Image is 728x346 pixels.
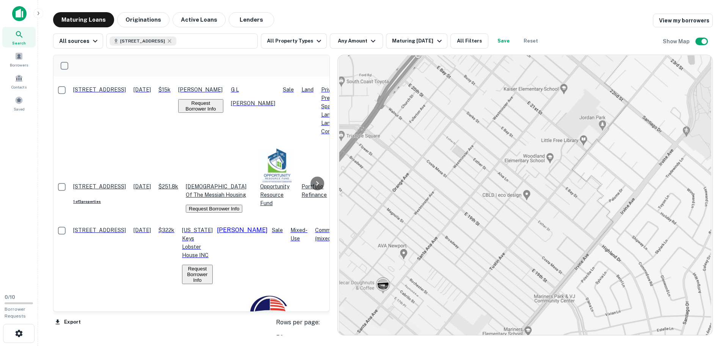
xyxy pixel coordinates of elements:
button: Active Loans [173,12,226,27]
button: All sources [53,33,103,49]
p: [PERSON_NAME] [178,85,223,94]
button: Export [53,316,83,328]
p: [STREET_ADDRESS] [73,226,126,234]
p: $15k [158,85,171,94]
button: Reset [519,33,543,49]
p: Mixed-Use [290,226,308,243]
button: All Filters [450,33,488,49]
p: [STREET_ADDRESS] [73,85,126,94]
p: [DATE] [133,182,151,191]
div: Sale [272,226,283,234]
button: Save your search to get updates of matches that match your search criteria. [491,33,516,49]
a: View my borrowers [653,14,713,27]
button: Lenders [229,12,274,27]
h6: Show Map [663,37,691,46]
div: This loan purpose was for refinancing [301,191,327,199]
p: [DATE] [133,226,151,234]
p: [US_STATE] Keys Lobster House INC [182,226,213,259]
img: picture [248,292,291,335]
div: All sources [59,36,100,46]
span: Borrowers [10,62,28,68]
div: This is a portfolio loan with 5 properties [301,182,327,191]
span: Contacts [11,84,27,90]
span: 0 / 10 [5,294,15,300]
button: Request Borrower Info [178,99,223,113]
a: Contacts [2,71,36,92]
a: Search [2,27,36,47]
button: Request Borrower Info [186,205,242,213]
a: Borrowers [2,49,36,70]
span: Search [12,40,26,46]
button: [STREET_ADDRESS] [106,33,258,49]
div: [PERSON_NAME] [231,85,275,107]
button: Request Borrower Info [182,265,213,284]
div: Opportunity Resource Fund [260,149,294,207]
p: $322k [158,226,174,234]
img: capitalize-icon.png [12,6,27,21]
p: $251.8k [158,182,178,191]
p: Land [301,85,314,94]
p: [STREET_ADDRESS] [73,182,126,191]
div: 50 [276,333,330,342]
a: Saved [2,93,36,114]
h6: 1 of 5 properties [73,199,126,205]
button: Any Amount [330,33,383,49]
img: picture [260,149,294,182]
button: Originations [117,12,169,27]
span: [STREET_ADDRESS] [120,38,165,44]
span: Saved [14,106,25,112]
div: Maturing [DATE] [392,36,444,46]
iframe: Chat Widget [690,261,728,297]
span: Borrower Requests [5,307,26,319]
p: Rows per page: [276,318,330,327]
button: Maturing Loans [53,12,114,27]
button: All Property Types [261,33,327,49]
button: Maturing [DATE] [386,33,447,49]
p: [DATE] [133,85,151,94]
div: Sale [283,85,294,94]
p: [DEMOGRAPHIC_DATA] Of The Messiah Housing [186,182,253,199]
p: G L [231,85,275,94]
p: [PERSON_NAME] [217,226,268,235]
